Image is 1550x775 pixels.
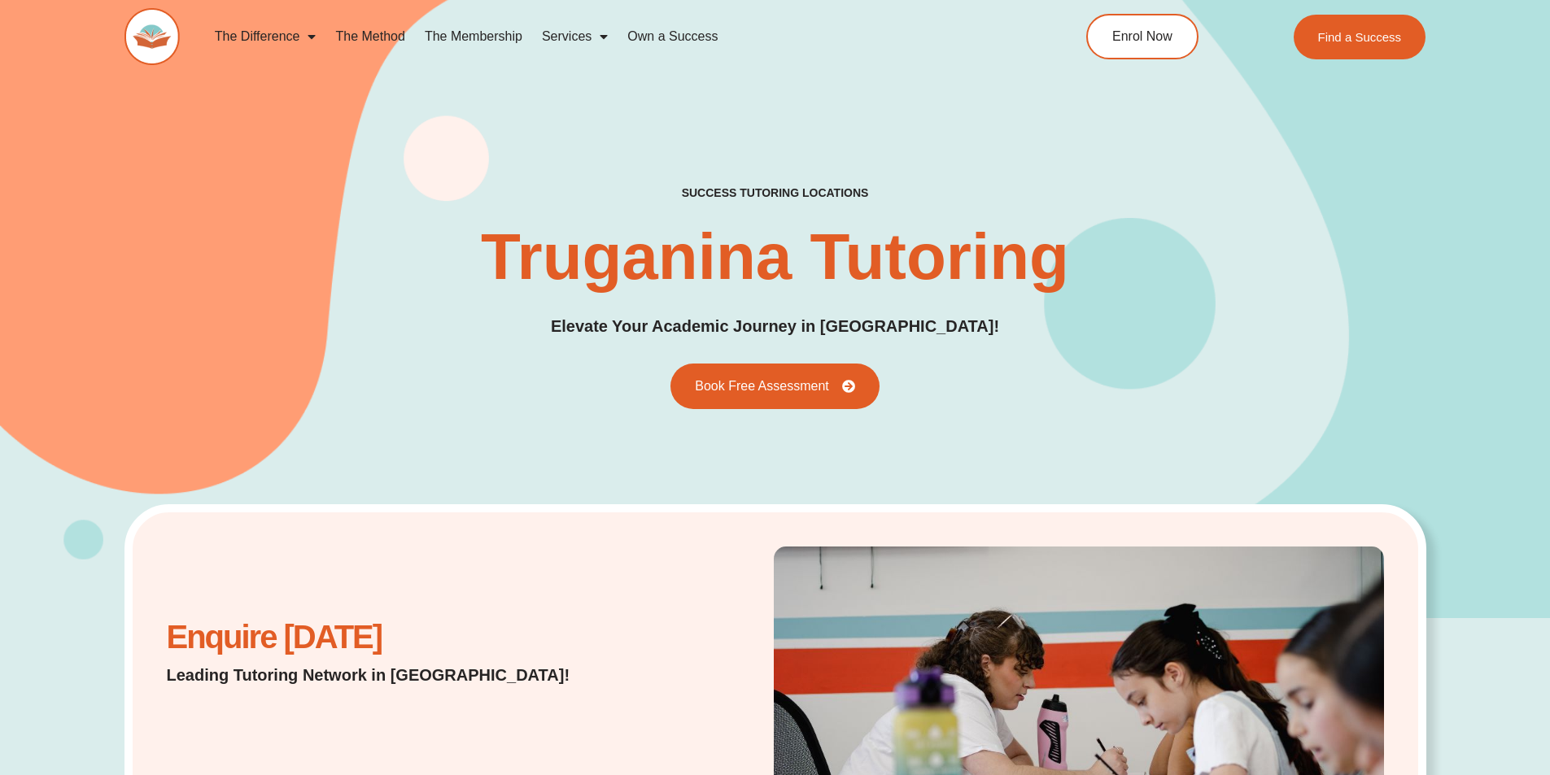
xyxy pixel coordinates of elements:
[1112,30,1172,43] span: Enrol Now
[205,18,1012,55] nav: Menu
[481,224,1069,290] h1: Truganina Tutoring
[695,380,829,393] span: Book Free Assessment
[325,18,414,55] a: The Method
[205,18,326,55] a: The Difference
[1086,14,1199,59] a: Enrol Now
[167,664,612,686] p: Leading Tutoring Network in [GEOGRAPHIC_DATA]!
[1318,31,1402,43] span: Find a Success
[532,18,618,55] a: Services
[618,18,727,55] a: Own a Success
[682,185,869,200] h2: success tutoring locations
[1294,15,1426,59] a: Find a Success
[167,627,612,647] h2: Enquire [DATE]
[670,364,880,409] a: Book Free Assessment
[415,18,532,55] a: The Membership
[551,314,999,339] p: Elevate Your Academic Journey in [GEOGRAPHIC_DATA]!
